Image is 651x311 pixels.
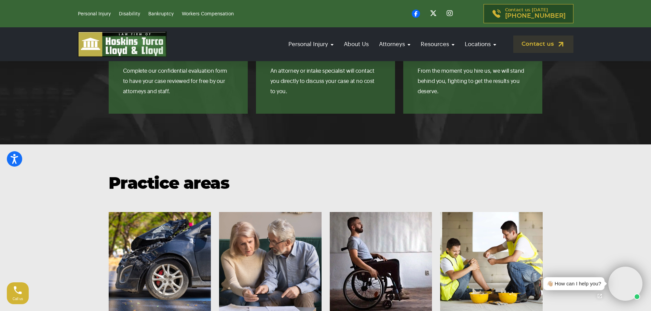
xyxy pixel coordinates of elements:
[78,31,167,57] img: logo
[13,297,23,301] span: Call us
[484,4,573,23] a: Contact us [DATE][PHONE_NUMBER]
[78,12,111,16] a: Personal Injury
[123,66,233,97] p: Complete our confidential evaluation form to have your case reviewed for free by our attorneys an...
[505,8,566,19] p: Contact us [DATE]
[270,66,381,97] p: An attorney or intake specialist will contact you directly to discuss your case at no cost to you.
[417,34,458,54] a: Resources
[148,12,174,16] a: Bankruptcy
[109,175,543,193] h2: Practice areas
[119,12,140,16] a: Disability
[593,289,607,303] a: Open chat
[547,280,601,288] div: 👋🏼 How can I help you?
[340,34,372,54] a: About Us
[505,13,566,19] span: [PHONE_NUMBER]
[513,36,573,53] a: Contact us
[376,34,414,54] a: Attorneys
[461,34,500,54] a: Locations
[285,34,337,54] a: Personal Injury
[418,66,528,97] p: From the moment you hire us, we will stand behind you, fighting to get the results you deserve.
[182,12,234,16] a: Workers Compensation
